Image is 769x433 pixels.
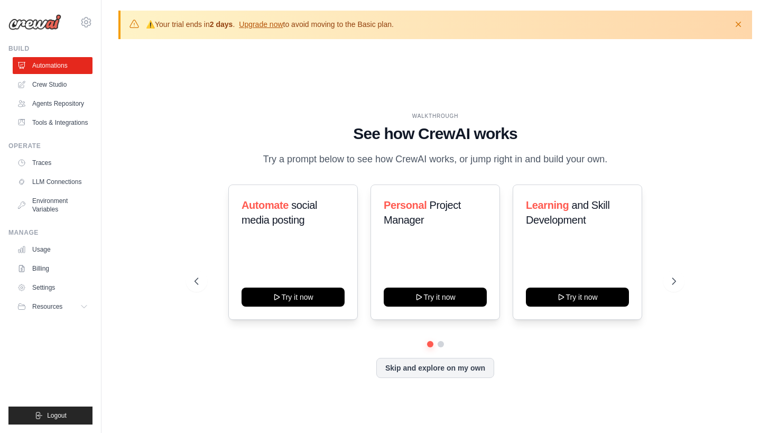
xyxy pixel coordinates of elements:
[47,411,67,420] span: Logout
[242,288,345,307] button: Try it now
[13,279,92,296] a: Settings
[13,241,92,258] a: Usage
[8,142,92,150] div: Operate
[526,288,629,307] button: Try it now
[32,302,62,311] span: Resources
[8,407,92,425] button: Logout
[13,154,92,171] a: Traces
[13,173,92,190] a: LLM Connections
[13,76,92,93] a: Crew Studio
[146,20,155,29] strong: ⚠️
[194,112,676,120] div: WALKTHROUGH
[242,199,289,211] span: Automate
[384,199,427,211] span: Personal
[194,124,676,143] h1: See how CrewAI works
[239,20,283,29] a: Upgrade now
[13,114,92,131] a: Tools & Integrations
[242,199,317,226] span: social media posting
[376,358,494,378] button: Skip and explore on my own
[8,228,92,237] div: Manage
[8,44,92,53] div: Build
[13,95,92,112] a: Agents Repository
[210,20,233,29] strong: 2 days
[258,152,613,167] p: Try a prompt below to see how CrewAI works, or jump right in and build your own.
[8,14,61,30] img: Logo
[146,19,394,30] p: Your trial ends in . to avoid moving to the Basic plan.
[13,298,92,315] button: Resources
[13,57,92,74] a: Automations
[526,199,569,211] span: Learning
[526,199,609,226] span: and Skill Development
[384,288,487,307] button: Try it now
[384,199,461,226] span: Project Manager
[13,192,92,218] a: Environment Variables
[13,260,92,277] a: Billing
